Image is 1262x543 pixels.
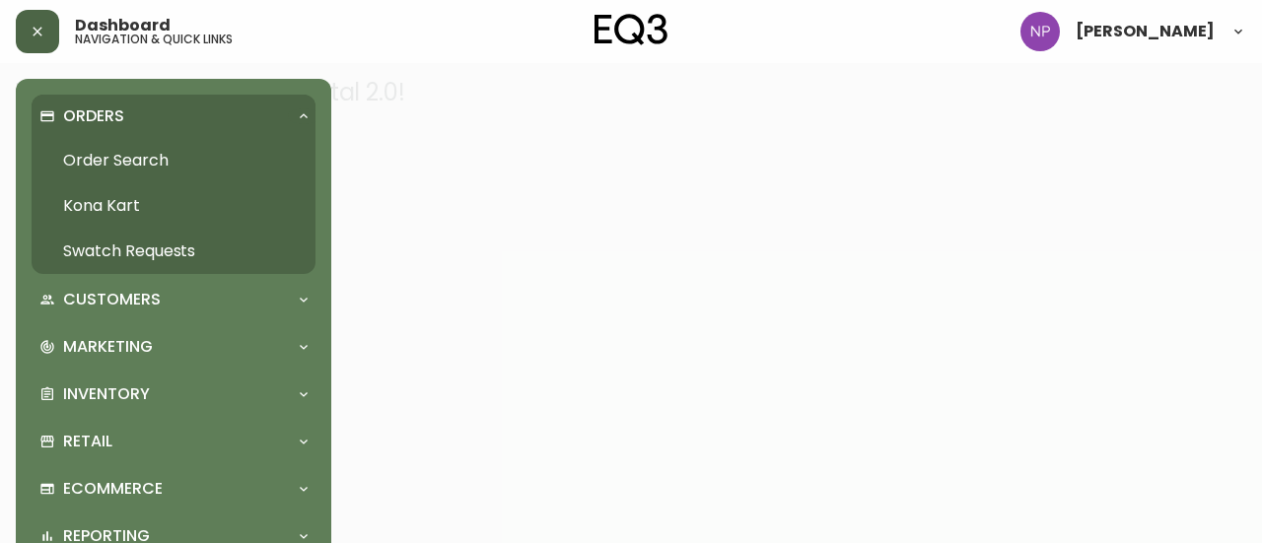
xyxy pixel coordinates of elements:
p: Orders [63,105,124,127]
p: Marketing [63,336,153,358]
p: Retail [63,431,112,452]
p: Ecommerce [63,478,163,500]
div: Ecommerce [32,467,315,510]
span: [PERSON_NAME] [1076,24,1215,39]
div: Inventory [32,373,315,416]
a: Order Search [32,138,315,183]
a: Swatch Requests [32,229,315,274]
div: Retail [32,420,315,463]
img: logo [595,14,667,45]
img: 50f1e64a3f95c89b5c5247455825f96f [1020,12,1060,51]
h5: navigation & quick links [75,34,233,45]
p: Customers [63,289,161,310]
p: Inventory [63,383,150,405]
span: Dashboard [75,18,171,34]
div: Marketing [32,325,315,369]
div: Customers [32,278,315,321]
div: Orders [32,95,315,138]
a: Kona Kart [32,183,315,229]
